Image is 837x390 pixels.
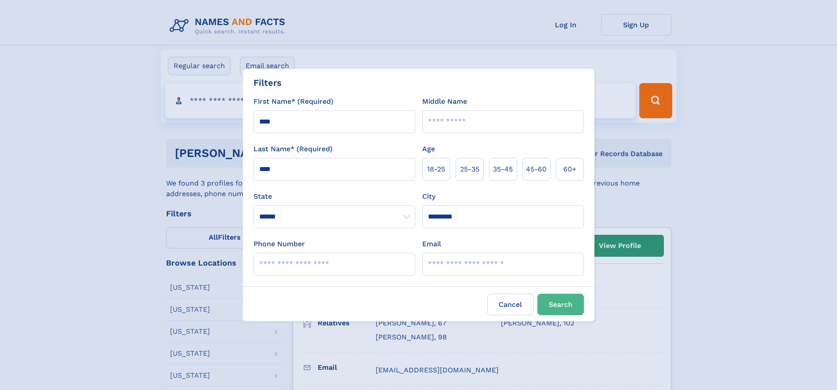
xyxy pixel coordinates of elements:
[427,164,445,175] span: 18‑25
[460,164,479,175] span: 25‑35
[422,144,435,154] label: Age
[563,164,576,175] span: 60+
[254,191,415,202] label: State
[422,191,435,202] label: City
[422,96,467,107] label: Middle Name
[537,294,584,315] button: Search
[487,294,534,315] label: Cancel
[254,76,282,89] div: Filters
[254,96,333,107] label: First Name* (Required)
[526,164,547,175] span: 45‑60
[254,144,333,154] label: Last Name* (Required)
[254,239,305,249] label: Phone Number
[493,164,513,175] span: 35‑45
[422,239,441,249] label: Email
